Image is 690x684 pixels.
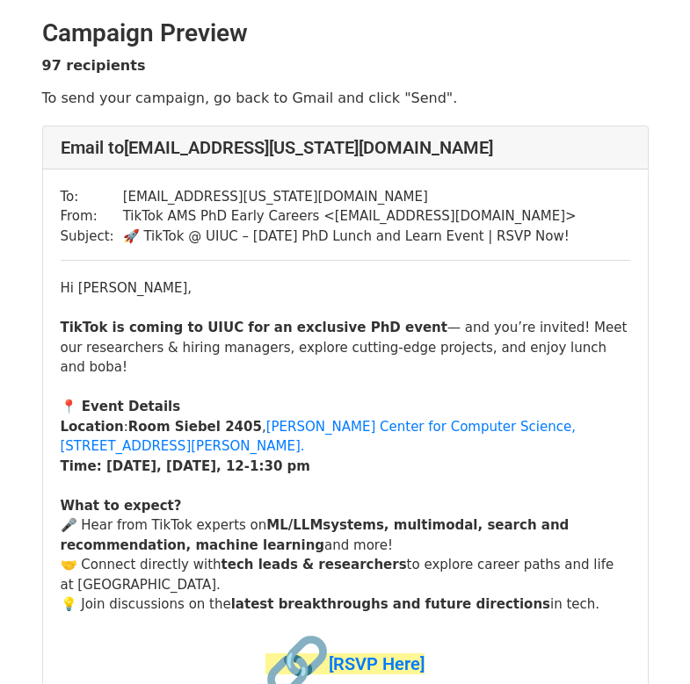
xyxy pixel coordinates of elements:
td: [EMAIL_ADDRESS][US_STATE][DOMAIN_NAME] [123,187,577,207]
strong: ML/ [266,517,293,533]
strong: latest breakthroughs and future directions [231,596,550,612]
a: 🔗[RSVP Here] [265,653,425,674]
strong: 97 recipients [42,57,146,74]
td: Subject: [61,227,123,247]
div: : , [61,417,630,457]
td: To: [61,187,123,207]
div: 🤝 Connect directly with to explore career paths and life at [GEOGRAPHIC_DATA]. [61,555,630,594]
td: TikTok AMS PhD Early Careers < [EMAIL_ADDRESS][DOMAIN_NAME] > [123,206,577,227]
strong: Location [61,419,124,435]
strong: tech leads & researchers [222,557,407,572]
strong: Room Siebel 2405 [128,419,262,435]
div: Hi [PERSON_NAME], [61,278,630,299]
strong: Time [61,458,97,474]
div: — and you’re invited! Meet our researchers & hiring managers, explore cutting-edge projects, and ... [61,318,630,378]
a: [PERSON_NAME] Center for Computer Science, [STREET_ADDRESS][PERSON_NAME]. [61,419,576,455]
td: 🚀 TikTok @ UIUC – [DATE] PhD Lunch and Learn Event | RSVP Now! [123,227,577,247]
strong: systems, multimodal, search and recommendation, machine learning [61,517,570,553]
td: From: [61,206,123,227]
strong: TikTok is coming to UIUC for an exclusive PhD event [61,320,447,335]
strong: What to expect? [61,498,182,514]
strong: : [DATE], [DATE], 12-1:30 pm [97,458,310,474]
div: 💡 Join discussions on the in tech. [61,594,630,615]
h2: Campaign Preview [42,18,649,48]
strong: LLM [293,517,323,533]
strong: 📍 Event Details [61,399,181,414]
h4: Email to [EMAIL_ADDRESS][US_STATE][DOMAIN_NAME] [61,137,630,158]
p: To send your campaign, go back to Gmail and click "Send". [42,89,649,107]
div: 🎤 Hear from TikTok experts on and more! [61,515,630,555]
